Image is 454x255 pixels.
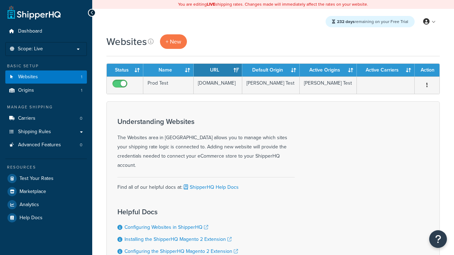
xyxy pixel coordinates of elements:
td: Prod Test [143,76,194,94]
th: Active Origins: activate to sort column ascending [300,64,357,76]
span: 1 [81,74,82,80]
div: Manage Shipping [5,104,87,110]
h3: Understanding Websites [117,118,295,125]
a: Shipping Rules [5,125,87,138]
div: The Websites area in [GEOGRAPHIC_DATA] allows you to manage which sites your shipping rate logic ... [117,118,295,170]
span: 1 [81,87,82,93]
a: Configuring the ShipperHQ Magento 2 Extension [124,248,238,255]
h3: Helpful Docs [117,208,245,216]
td: [PERSON_NAME] Test [242,76,299,94]
span: 0 [80,115,82,121]
a: + New [160,34,187,49]
li: Origins [5,84,87,97]
td: [PERSON_NAME] Test [300,76,357,94]
li: Websites [5,70,87,84]
a: Analytics [5,198,87,211]
span: Marketplace [20,189,46,195]
a: Marketplace [5,185,87,198]
th: Action [415,64,439,76]
span: Shipping Rules [18,129,51,135]
span: Websites [18,74,38,80]
a: Dashboard [5,25,87,38]
th: URL: activate to sort column ascending [194,64,242,76]
span: Origins [18,87,34,93]
li: Carriers [5,112,87,125]
button: Open Resource Center [429,230,447,248]
span: 0 [80,142,82,148]
div: remaining on your Free Trial [326,16,415,27]
a: Origins 1 [5,84,87,97]
th: Active Carriers: activate to sort column ascending [357,64,415,76]
a: Websites 1 [5,70,87,84]
div: Resources [5,164,87,170]
a: Installing the ShipperHQ Magento 2 Extension [124,236,232,243]
div: Basic Setup [5,63,87,69]
a: Help Docs [5,211,87,224]
strong: 232 days [337,18,355,25]
span: Dashboard [18,28,42,34]
th: Status: activate to sort column ascending [107,64,143,76]
td: [DOMAIN_NAME] [194,76,242,94]
a: Test Your Rates [5,172,87,185]
span: Analytics [20,202,39,208]
a: Configuring Websites in ShipperHQ [124,223,208,231]
span: Advanced Features [18,142,61,148]
b: LIVE [207,1,215,7]
li: Advanced Features [5,138,87,152]
div: Find all of our helpful docs at: [117,177,295,192]
a: ShipperHQ Home [7,5,61,19]
h1: Websites [106,35,147,49]
a: Advanced Features 0 [5,138,87,152]
span: Help Docs [20,215,43,221]
span: Test Your Rates [20,176,54,182]
span: + New [166,38,181,46]
th: Default Origin: activate to sort column ascending [242,64,299,76]
a: Carriers 0 [5,112,87,125]
span: Carriers [18,115,35,121]
th: Name: activate to sort column ascending [143,64,194,76]
a: ShipperHQ Help Docs [182,183,239,191]
span: Scope: Live [18,46,43,52]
